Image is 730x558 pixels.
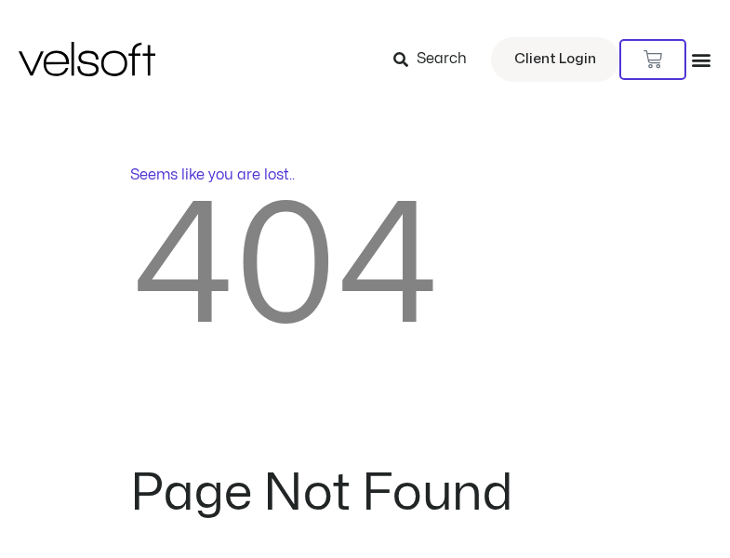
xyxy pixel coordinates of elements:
span: Client Login [514,47,596,72]
a: Client Login [491,37,619,82]
a: Search [393,44,480,75]
img: Velsoft Training Materials [19,42,155,76]
p: Seems like you are lost.. [130,164,601,186]
h2: 404 [130,186,601,352]
div: Menu Toggle [691,49,711,70]
span: Search [417,47,467,72]
h2: Page Not Found [130,469,601,519]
